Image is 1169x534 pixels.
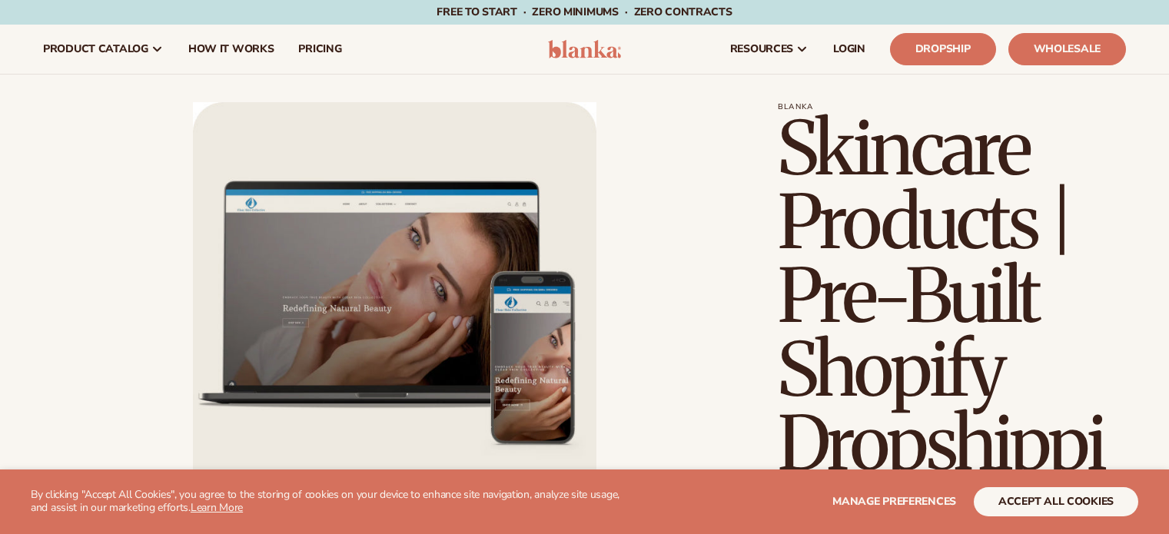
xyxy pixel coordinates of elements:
[43,43,148,55] span: product catalog
[832,494,956,509] span: Manage preferences
[730,43,793,55] span: resources
[31,25,176,74] a: product catalog
[1008,33,1126,65] a: Wholesale
[890,33,996,65] a: Dropship
[548,40,621,58] img: logo
[437,5,732,19] span: Free to start · ZERO minimums · ZERO contracts
[31,489,637,515] p: By clicking "Accept All Cookies", you agree to the storing of cookies on your device to enhance s...
[286,25,354,74] a: pricing
[188,43,274,55] span: How It Works
[176,25,287,74] a: How It Works
[298,43,341,55] span: pricing
[974,487,1138,516] button: accept all cookies
[821,25,878,74] a: LOGIN
[718,25,821,74] a: resources
[832,487,956,516] button: Manage preferences
[191,500,243,515] a: Learn More
[833,43,865,55] span: LOGIN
